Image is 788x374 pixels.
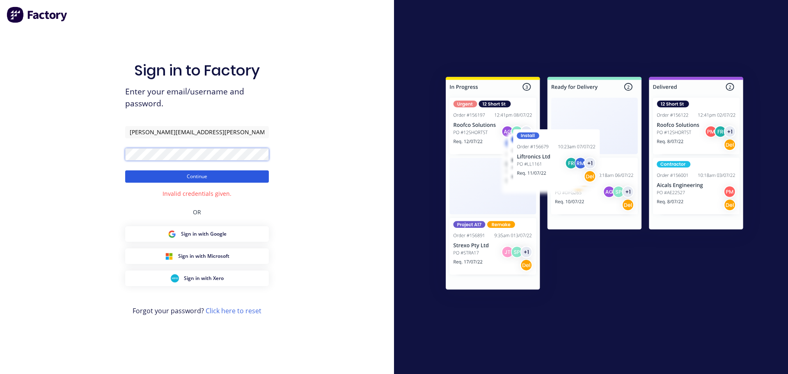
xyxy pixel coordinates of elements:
a: Click here to reset [206,306,261,315]
img: Sign in [428,60,761,309]
div: Invalid credentials given. [163,189,231,198]
span: Forgot your password? [133,306,261,316]
img: Xero Sign in [171,274,179,282]
span: Sign in with Microsoft [178,252,229,260]
img: Google Sign in [168,230,176,238]
span: Sign in with Xero [184,275,224,282]
button: Xero Sign inSign in with Xero [125,271,269,286]
span: Sign in with Google [181,230,227,238]
button: Google Sign inSign in with Google [125,226,269,242]
h1: Sign in to Factory [134,62,260,79]
img: Microsoft Sign in [165,252,173,260]
input: Email/Username [125,126,269,138]
button: Continue [125,170,269,183]
button: Microsoft Sign inSign in with Microsoft [125,248,269,264]
img: Factory [7,7,68,23]
span: Enter your email/username and password. [125,86,269,110]
div: OR [193,198,201,226]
